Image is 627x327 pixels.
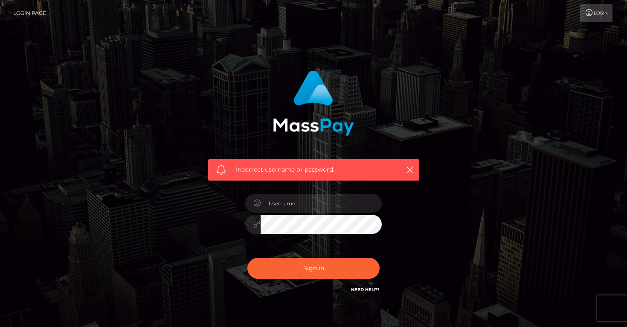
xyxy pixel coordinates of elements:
[247,258,380,279] button: Sign in
[261,194,382,213] input: Username...
[580,4,612,22] a: Login
[351,287,380,292] a: Need Help?
[236,165,392,174] span: Incorrect username or password.
[273,70,354,136] img: MassPay Login
[13,4,46,22] a: Login Page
